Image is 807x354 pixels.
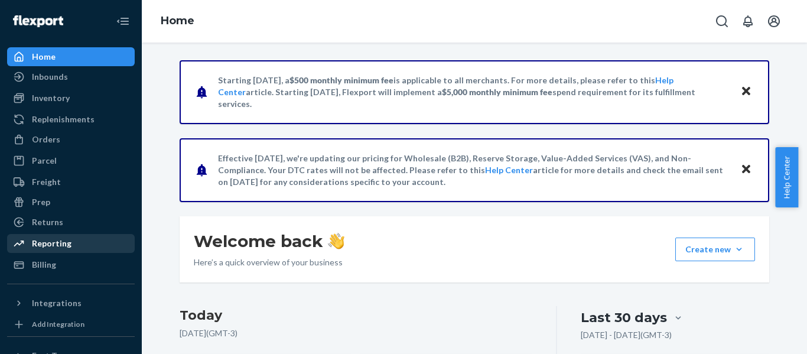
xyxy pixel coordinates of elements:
[7,89,135,108] a: Inventory
[32,297,82,309] div: Integrations
[32,113,95,125] div: Replenishments
[161,14,194,27] a: Home
[7,234,135,253] a: Reporting
[151,4,204,38] ol: breadcrumbs
[289,75,393,85] span: $500 monthly minimum fee
[581,308,667,327] div: Last 30 days
[485,165,533,175] a: Help Center
[32,319,84,329] div: Add Integration
[32,92,70,104] div: Inventory
[32,196,50,208] div: Prep
[180,306,532,325] h3: Today
[7,130,135,149] a: Orders
[738,83,754,100] button: Close
[194,256,344,268] p: Here’s a quick overview of your business
[328,233,344,249] img: hand-wave emoji
[7,173,135,191] a: Freight
[32,238,71,249] div: Reporting
[7,317,135,332] a: Add Integration
[7,151,135,170] a: Parcel
[32,176,61,188] div: Freight
[13,15,63,27] img: Flexport logo
[32,216,63,228] div: Returns
[7,110,135,129] a: Replenishments
[32,134,60,145] div: Orders
[736,9,760,33] button: Open notifications
[218,74,729,110] p: Starting [DATE], a is applicable to all merchants. For more details, please refer to this article...
[180,327,532,339] p: [DATE] ( GMT-3 )
[738,161,754,178] button: Close
[111,9,135,33] button: Close Navigation
[32,71,68,83] div: Inbounds
[442,87,552,97] span: $5,000 monthly minimum fee
[7,193,135,212] a: Prep
[7,294,135,313] button: Integrations
[32,51,56,63] div: Home
[7,67,135,86] a: Inbounds
[581,329,672,341] p: [DATE] - [DATE] ( GMT-3 )
[32,155,57,167] div: Parcel
[24,8,66,19] span: Soporte
[7,255,135,274] a: Billing
[7,47,135,66] a: Home
[762,9,786,33] button: Open account menu
[710,9,734,33] button: Open Search Box
[7,213,135,232] a: Returns
[32,259,56,271] div: Billing
[218,152,729,188] p: Effective [DATE], we're updating our pricing for Wholesale (B2B), Reserve Storage, Value-Added Se...
[194,230,344,252] h1: Welcome back
[775,147,798,207] button: Help Center
[675,238,755,261] button: Create new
